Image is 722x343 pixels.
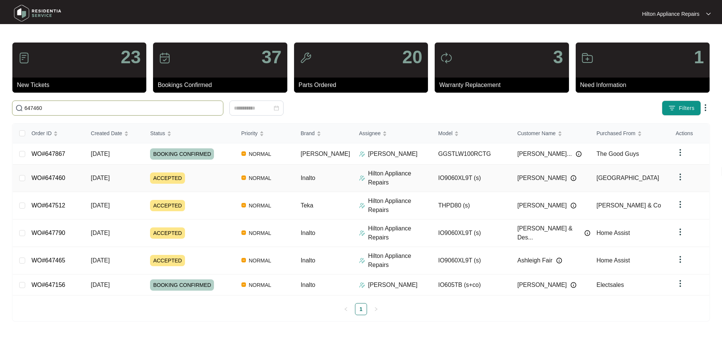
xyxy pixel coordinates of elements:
[150,255,185,266] span: ACCEPTED
[32,202,65,209] a: WO#647512
[241,151,246,156] img: Vercel Logo
[150,200,185,211] span: ACCEPTED
[91,230,110,236] span: [DATE]
[300,257,315,264] span: Inalto
[85,123,144,143] th: Created Date
[91,202,110,209] span: [DATE]
[517,149,572,159] span: [PERSON_NAME]...
[596,129,635,137] span: Purchased From
[17,81,146,90] p: New Tickets
[246,280,275,290] span: NORMAL
[300,230,315,236] span: Inalto
[432,274,511,296] td: IO605TB (s+co)
[241,258,246,262] img: Vercel Logo
[581,52,593,64] img: icon
[662,101,701,116] button: filter iconFilters
[553,48,563,66] p: 3
[580,81,710,90] p: Need Information
[300,52,312,64] img: icon
[370,303,382,315] button: right
[570,282,576,288] img: Info icon
[241,282,246,287] img: Vercel Logo
[596,175,659,181] span: [GEOGRAPHIC_DATA]
[150,227,185,239] span: ACCEPTED
[511,123,591,143] th: Customer Name
[91,175,110,181] span: [DATE]
[432,220,511,247] td: IO9060XL9T (s)
[359,258,365,264] img: Assigner Icon
[91,282,110,288] span: [DATE]
[32,175,65,181] a: WO#647460
[150,279,214,291] span: BOOKING CONFIRMED
[300,282,315,288] span: Inalto
[701,103,710,112] img: dropdown arrow
[359,282,365,288] img: Assigner Icon
[706,12,711,16] img: dropdown arrow
[246,174,275,183] span: NORMAL
[596,257,630,264] span: Home Assist
[246,149,275,159] span: NORMAL
[517,174,567,183] span: [PERSON_NAME]
[596,151,639,157] span: The Good Guys
[668,104,676,112] img: filter icon
[340,303,352,315] li: Previous Page
[26,123,85,143] th: Order ID
[159,52,171,64] img: icon
[300,175,315,181] span: Inalto
[368,224,432,242] p: Hilton Appliance Repairs
[294,123,353,143] th: Brand
[344,307,348,311] span: left
[368,169,432,187] p: Hilton Appliance Repairs
[694,48,704,66] p: 1
[246,201,275,210] span: NORMAL
[15,104,23,112] img: search-icon
[676,279,685,288] img: dropdown arrow
[241,175,246,180] img: Vercel Logo
[517,129,556,137] span: Customer Name
[359,175,365,181] img: Assigner Icon
[517,224,581,242] span: [PERSON_NAME] & Des...
[246,256,275,265] span: NORMAL
[32,129,52,137] span: Order ID
[676,148,685,157] img: dropdown arrow
[359,203,365,209] img: Assigner Icon
[432,192,511,220] td: THPD80 (s)
[368,252,432,270] p: Hilton Appliance Repairs
[570,203,576,209] img: Info icon
[340,303,352,315] button: left
[241,230,246,235] img: Vercel Logo
[596,282,624,288] span: Electsales
[150,129,165,137] span: Status
[576,151,582,157] img: Info icon
[32,230,65,236] a: WO#647790
[32,151,65,157] a: WO#647867
[91,129,122,137] span: Created Date
[679,104,695,112] span: Filters
[517,256,552,265] span: Ashleigh Fair
[150,172,185,184] span: ACCEPTED
[158,81,287,90] p: Bookings Confirmed
[584,230,590,236] img: Info icon
[676,227,685,236] img: dropdown arrow
[24,104,220,112] input: Search by Order Id, Assignee Name, Customer Name, Brand and Model
[590,123,670,143] th: Purchased From
[517,280,567,290] span: [PERSON_NAME]
[642,10,699,18] p: Hilton Appliance Repairs
[368,149,418,159] p: [PERSON_NAME]
[300,151,350,157] span: [PERSON_NAME]
[676,200,685,209] img: dropdown arrow
[150,148,214,160] span: BOOKING CONFIRMED
[32,282,65,288] a: WO#647156
[91,151,110,157] span: [DATE]
[374,307,378,311] span: right
[241,203,246,207] img: Vercel Logo
[355,303,367,315] a: 1
[368,197,432,215] p: Hilton Appliance Repairs
[18,52,30,64] img: icon
[32,257,65,264] a: WO#647465
[596,230,630,236] span: Home Assist
[300,202,313,209] span: Teka
[439,81,569,90] p: Warranty Replacement
[556,258,562,264] img: Info icon
[300,129,314,137] span: Brand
